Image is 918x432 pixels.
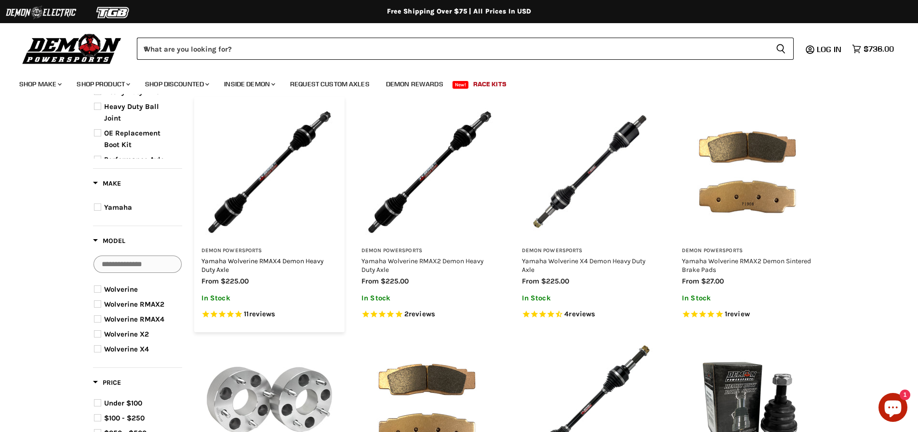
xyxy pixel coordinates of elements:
[701,277,724,285] span: $27.00
[522,310,658,320] span: Rated 4.5 out of 5 stars 4 reviews
[93,179,121,188] span: Make
[522,277,539,285] span: from
[768,38,794,60] button: Search
[138,74,215,94] a: Shop Discounted
[5,3,77,22] img: Demon Electric Logo 2
[104,129,160,149] span: OE Replacement Boot Kit
[93,378,121,387] span: Price
[104,315,164,324] span: Wolverine RMAX4
[812,45,847,54] a: Log in
[137,38,794,60] form: Product
[201,310,338,320] span: Rated 5.0 out of 5 stars 11 reviews
[564,310,595,318] span: 4 reviews
[522,257,645,273] a: Yamaha Wolverine X4 Demon Heavy Duty Axle
[217,74,281,94] a: Inside Demon
[93,378,121,390] button: Filter by Price
[361,104,498,241] img: Yamaha Wolverine RMAX2 Demon Heavy Duty Axle
[522,294,658,302] p: In Stock
[93,256,182,273] input: Search Options
[249,310,276,318] span: reviews
[361,257,483,273] a: Yamaha Wolverine RMAX2 Demon Heavy Duty Axle
[876,393,910,424] inbox-online-store-chat: Shopify online store chat
[682,257,811,273] a: Yamaha Wolverine RMAX2 Demon Sintered Brake Pads
[244,310,275,318] span: 11 reviews
[104,414,145,422] span: $100 - $250
[682,294,818,302] p: In Stock
[409,310,435,318] span: reviews
[201,277,219,285] span: from
[522,247,658,255] h3: Demon Powersports
[361,247,498,255] h3: Demon Powersports
[361,277,379,285] span: from
[522,104,658,241] img: Yamaha Wolverine X4 Demon Heavy Duty Axle
[19,31,125,66] img: Demon Powersports
[104,102,159,122] span: Heavy Duty Ball Joint
[569,310,595,318] span: reviews
[93,237,125,245] span: Model
[541,277,569,285] span: $225.00
[452,81,469,89] span: New!
[682,247,818,255] h3: Demon Powersports
[727,310,750,318] span: review
[137,38,768,60] input: When autocomplete results are available use up and down arrows to review and enter to select
[379,74,451,94] a: Demon Rewards
[104,399,142,407] span: Under $100
[404,310,435,318] span: 2 reviews
[817,44,841,54] span: Log in
[104,285,138,294] span: Wolverine
[221,277,249,285] span: $225.00
[381,277,409,285] span: $225.00
[104,300,164,309] span: Wolverine RMAX2
[201,247,338,255] h3: Demon Powersports
[864,44,894,54] span: $736.00
[361,310,498,320] span: Rated 5.0 out of 5 stars 2 reviews
[69,74,136,94] a: Shop Product
[104,330,149,338] span: Wolverine X2
[104,345,149,353] span: Wolverine X4
[725,310,750,318] span: 1 reviews
[201,257,323,273] a: Yamaha Wolverine RMAX4 Demon Heavy Duty Axle
[93,179,121,191] button: Filter by Make
[201,294,338,302] p: In Stock
[104,203,132,212] span: Yamaha
[466,74,514,94] a: Race Kits
[93,236,125,248] button: Filter by Model
[12,74,67,94] a: Shop Make
[104,155,164,164] span: Performance Axle
[283,74,377,94] a: Request Custom Axles
[847,42,899,56] a: $736.00
[682,104,818,241] img: Yamaha Wolverine RMAX2 Demon Sintered Brake Pads
[12,70,891,94] ul: Main menu
[201,104,338,241] img: Yamaha Wolverine RMAX4 Demon Heavy Duty Axle
[74,7,845,16] div: Free Shipping Over $75 | All Prices In USD
[682,310,818,320] span: Rated 5.0 out of 5 stars 1 reviews
[77,3,149,22] img: TGB Logo 2
[682,277,699,285] span: from
[361,294,498,302] p: In Stock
